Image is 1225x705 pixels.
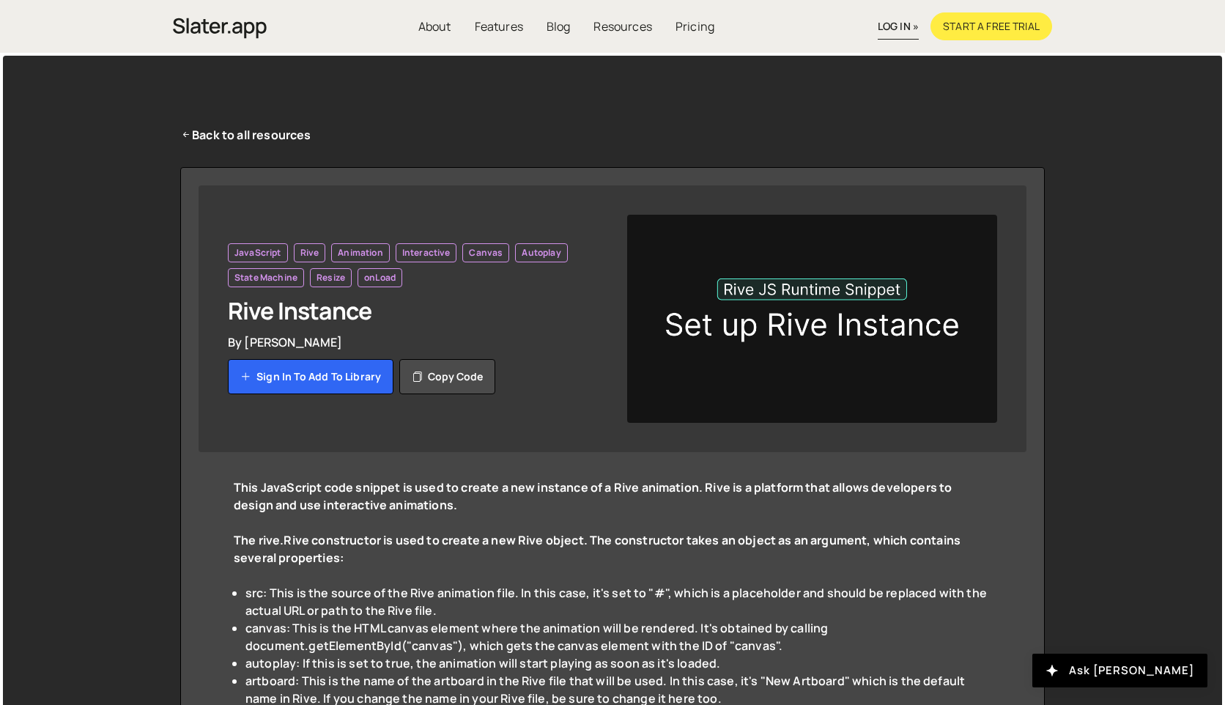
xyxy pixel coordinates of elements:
span: Interactive [402,247,451,259]
span: State Machine [234,272,297,284]
span: Rive [300,247,319,259]
li: canvas: This is the HTML canvas element where the animation will be rendered. It's obtained by ca... [245,619,991,654]
div: By [PERSON_NAME] [228,334,598,350]
span: Resize [317,272,345,284]
span: Animation [338,247,382,259]
a: About [407,12,463,40]
span: JavaScript [234,247,281,259]
a: log in » [878,14,919,40]
a: Back to all resources [180,126,311,144]
a: Features [463,12,535,40]
a: Blog [535,12,582,40]
span: onLoad [364,272,396,284]
span: Canvas [469,247,503,259]
a: Pricing [664,12,726,40]
strong: The rive.Rive constructor is used to create a new Rive object. The constructor takes an object as... [234,532,961,566]
li: autoplay: If this is set to true, the animation will start playing as soon as it's loaded. [245,654,991,672]
img: setupRive.png [627,215,997,423]
h1: Rive Instance [228,296,598,325]
span: Autoplay [522,247,560,259]
a: Start a free trial [930,12,1052,40]
button: Copy code [399,359,495,394]
a: Sign in to add to library [228,359,393,394]
a: home [173,10,267,43]
button: Ask [PERSON_NAME] [1032,654,1207,687]
a: Resources [582,12,663,40]
strong: This JavaScript code snippet is used to create a new instance of a Rive animation. Rive is a plat... [234,479,952,513]
img: Slater is an modern coding environment with an inbuilt AI tool. Get custom code quickly with no c... [173,14,267,43]
li: src: This is the source of the Rive animation file. In this case, it's set to "#", which is a pla... [245,584,991,619]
